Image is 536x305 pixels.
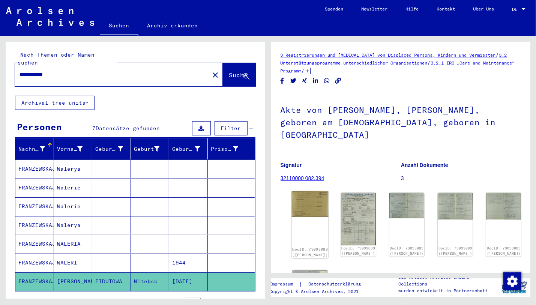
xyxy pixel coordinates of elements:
img: 003.jpg [438,193,473,219]
button: Share on Twitter [290,76,297,86]
button: Archival tree units [15,96,95,110]
mat-cell: [DATE] [169,272,208,291]
button: Share on LinkedIn [312,76,320,86]
mat-cell: [PERSON_NAME] [54,272,93,291]
mat-cell: 1944 [169,254,208,272]
mat-cell: FRANZEWSKAJA [15,179,54,197]
p: wurden entwickelt in Partnerschaft mit [398,287,498,301]
div: Geburtsdatum [172,143,209,155]
b: Anzahl Dokumente [401,162,448,168]
a: 3 Registrierungen und [MEDICAL_DATA] von Displaced Persons, Kindern und Vermissten [281,52,496,58]
a: DocID: 79093089 ([PERSON_NAME]) [438,246,472,255]
div: Geburtsname [95,145,123,153]
mat-cell: WALERI [54,254,93,272]
img: yv_logo.png [500,278,528,297]
span: Filter [221,125,241,132]
div: Personen [17,120,62,134]
a: Impressum [269,280,299,288]
a: Datenschutzerklärung [302,280,370,288]
img: 001.jpg [341,193,376,245]
button: Clear [208,67,223,82]
div: Vorname [57,143,92,155]
button: Share on Xing [301,76,309,86]
div: Geburt‏ [134,145,160,153]
div: Geburtsname [95,143,132,155]
button: Suche [223,63,256,86]
mat-header-cell: Geburt‏ [131,138,170,159]
mat-header-cell: Prisoner # [208,138,255,159]
b: Signatur [281,162,302,168]
p: Die Arolsen Archives Online-Collections [398,274,498,287]
mat-cell: Walerya [54,216,93,234]
div: Nachname [18,143,54,155]
div: Vorname [57,145,83,153]
img: 002.jpg [293,270,327,295]
button: Filter [215,121,248,135]
mat-header-cell: Geburtsname [92,138,131,159]
button: Share on Facebook [278,76,286,86]
img: 004.jpg [486,193,521,219]
img: Zustimmung ändern [503,272,521,290]
div: Prisoner # [211,143,248,155]
span: / [496,51,499,58]
span: Datensätze gefunden [96,125,160,132]
img: Arolsen_neg.svg [6,7,94,26]
div: Prisoner # [211,145,239,153]
mat-icon: close [211,71,220,80]
mat-cell: FRANZEWSKAJA [15,254,54,272]
mat-cell: FRANZEWSKAJA [15,197,54,216]
mat-cell: FRANZEWSKAJA [15,235,54,253]
mat-cell: FRANZEWSKAJA [15,160,54,178]
mat-header-cell: Nachname [15,138,54,159]
p: Copyright © Arolsen Archives, 2021 [269,288,370,295]
span: DE [512,7,520,12]
mat-cell: FRANZEWSKAJA [15,216,54,234]
img: 001.jpg [291,191,328,217]
mat-cell: Witebsk [131,272,170,291]
span: Suche [229,71,248,79]
span: / [302,67,305,74]
mat-cell: FIDUTOWA [92,272,131,291]
div: Geburtsdatum [172,145,200,153]
mat-cell: FRANZEWSKAJA [15,272,54,291]
button: Share on WhatsApp [323,76,331,86]
span: 7 [92,125,96,132]
mat-header-cell: Vorname [54,138,93,159]
a: DocID: 79093089 ([PERSON_NAME]) [487,246,521,255]
mat-header-cell: Geburtsdatum [169,138,208,159]
a: Archiv erkunden [138,17,207,35]
mat-cell: Walerya [54,160,93,178]
div: | [269,280,370,288]
h1: Akte von [PERSON_NAME], [PERSON_NAME], geboren am [DEMOGRAPHIC_DATA], geboren in [GEOGRAPHIC_DATA] [281,93,521,150]
a: Suchen [100,17,138,36]
div: Nachname [18,145,45,153]
mat-cell: WALERIA [54,235,93,253]
a: DocID: 79093088 ([PERSON_NAME]) [292,247,328,257]
button: Copy link [334,76,342,86]
span: / [428,59,431,66]
a: DocID: 79093089 ([PERSON_NAME]) [341,246,375,255]
mat-label: Nach Themen oder Namen suchen [18,51,95,66]
div: Geburt‏ [134,143,169,155]
a: DocID: 79093089 ([PERSON_NAME]) [390,246,423,255]
mat-cell: Walerie [54,179,93,197]
a: 32110000 082.394 [281,175,324,181]
mat-cell: Walerie [54,197,93,216]
img: 002.jpg [389,193,424,218]
p: 3 [401,174,521,182]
